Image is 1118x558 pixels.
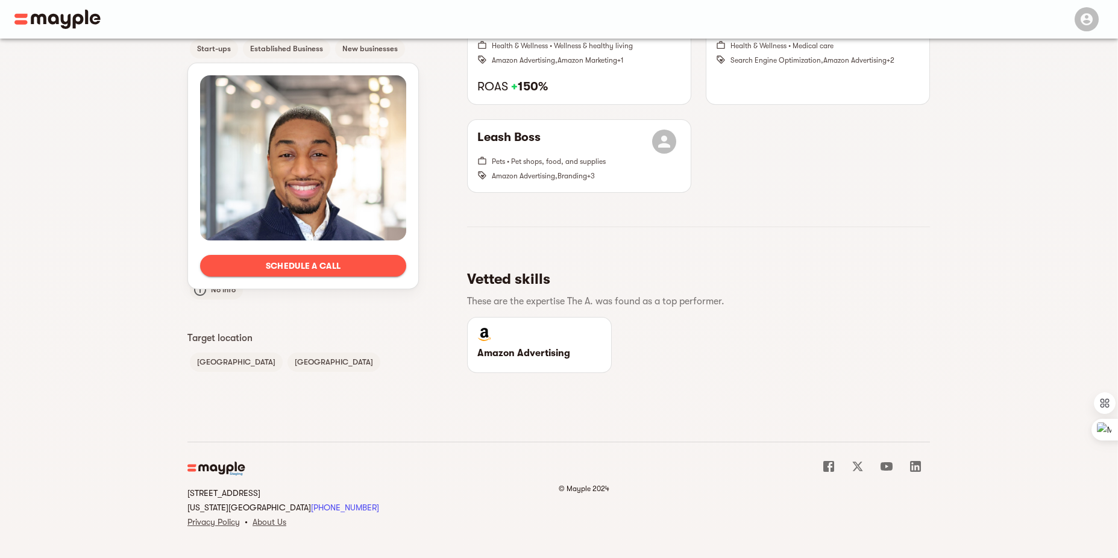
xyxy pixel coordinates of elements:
span: Schedule a call [210,259,397,273]
span: Menu [1067,13,1104,23]
span: Pets • Pet shops, food, and supplies [492,157,606,166]
span: [GEOGRAPHIC_DATA] [287,355,380,369]
span: • [245,517,248,527]
span: New businesses [335,42,405,56]
button: Leash BossPets • Pet shops, food, and suppliesAmazon Advertising,Branding+3 [468,120,691,192]
span: + 2 [887,56,894,64]
span: Amazon Marketing [557,56,617,64]
a: Privacy Policy [187,517,240,527]
strong: 150% [511,80,548,93]
span: + [511,80,518,93]
span: + 1 [617,56,624,64]
span: Health & Wellness • Wellness & healthy living [492,42,633,50]
p: Amazon Advertising [477,346,601,360]
span: Amazon Advertising , [492,172,557,180]
span: Amazon Advertising , [492,56,557,64]
p: These are the expertise The A. was found as a top performer. [467,294,920,309]
span: + 3 [587,172,595,180]
span: © Mayple 2024 [559,484,609,493]
span: Search Engine Optimization , [730,56,823,64]
button: NuvadermisHealth & Wellness • Medical careSearch Engine Optimization,Amazon Advertising+2 [706,4,929,104]
span: [GEOGRAPHIC_DATA] [190,355,283,369]
button: TriLastinHealth & Wellness • Wellness & healthy livingAmazon Advertising,Amazon Marketing+1ROAS +... [468,4,691,104]
span: Established Business [243,42,330,56]
img: Main logo [187,462,246,476]
button: Schedule a call [200,255,406,277]
span: Amazon Advertising [823,56,887,64]
h5: Vetted skills [467,269,920,289]
a: About Us [253,517,286,527]
span: Start-ups [190,42,238,56]
a: [PHONE_NUMBER] [311,503,379,512]
img: Main logo [14,10,101,29]
p: Target location [187,331,419,345]
h6: [STREET_ADDRESS] [US_STATE][GEOGRAPHIC_DATA] [187,486,559,515]
span: Health & Wellness • Medical care [730,42,834,50]
span: No info [204,283,243,297]
span: Branding [557,172,587,180]
h6: ROAS [477,79,681,95]
h6: Leash Boss [477,130,541,154]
